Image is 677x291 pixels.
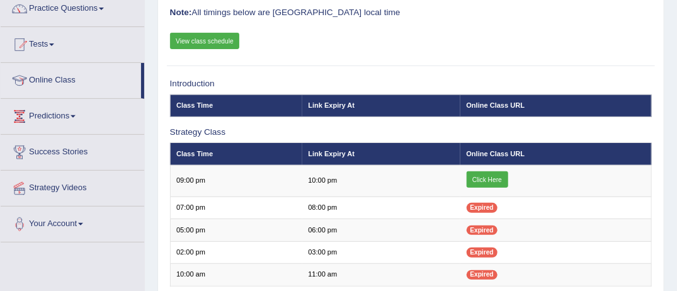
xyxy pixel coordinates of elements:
[170,241,302,263] td: 02:00 pm
[1,63,141,94] a: Online Class
[1,99,144,130] a: Predictions
[170,94,302,117] th: Class Time
[1,135,144,166] a: Success Stories
[302,241,460,263] td: 03:00 pm
[467,171,508,188] a: Click Here
[467,225,498,235] span: Expired
[467,270,498,280] span: Expired
[170,128,652,137] h3: Strategy Class
[170,33,240,49] a: View class schedule
[302,197,460,219] td: 08:00 pm
[170,8,652,18] h3: All timings below are [GEOGRAPHIC_DATA] local time
[170,165,302,197] td: 09:00 pm
[460,143,652,165] th: Online Class URL
[467,203,498,212] span: Expired
[1,207,144,238] a: Your Account
[302,165,460,197] td: 10:00 pm
[302,143,460,165] th: Link Expiry At
[170,79,652,89] h3: Introduction
[302,94,460,117] th: Link Expiry At
[302,219,460,241] td: 06:00 pm
[302,264,460,286] td: 11:00 am
[1,171,144,202] a: Strategy Videos
[170,264,302,286] td: 10:00 am
[460,94,652,117] th: Online Class URL
[467,248,498,257] span: Expired
[1,27,144,59] a: Tests
[170,197,302,219] td: 07:00 pm
[170,219,302,241] td: 05:00 pm
[170,143,302,165] th: Class Time
[170,8,192,17] b: Note:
